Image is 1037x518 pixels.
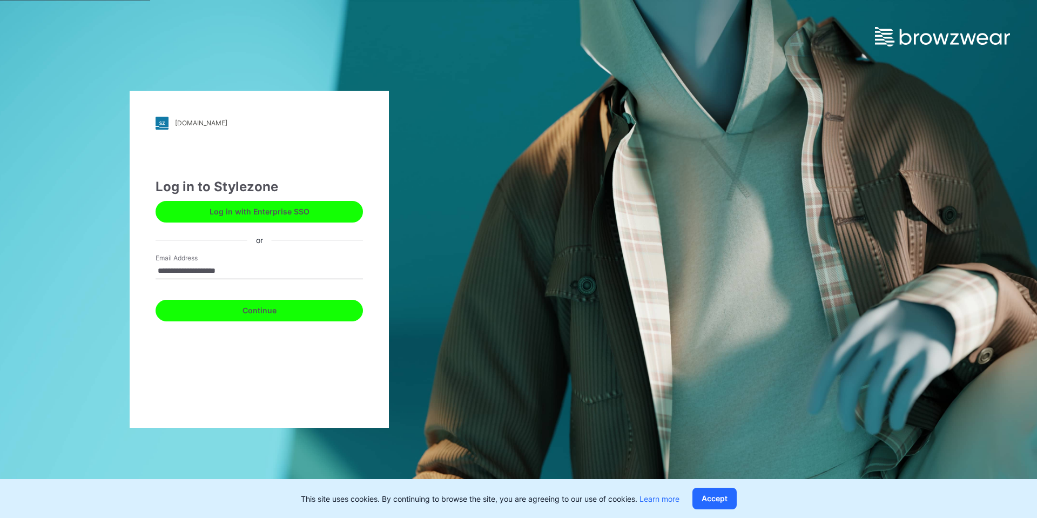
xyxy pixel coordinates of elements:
[156,201,363,223] button: Log in with Enterprise SSO
[301,493,679,504] p: This site uses cookies. By continuing to browse the site, you are agreeing to our use of cookies.
[639,494,679,503] a: Learn more
[175,119,227,127] div: [DOMAIN_NAME]
[156,300,363,321] button: Continue
[692,488,737,509] button: Accept
[156,177,363,197] div: Log in to Stylezone
[156,117,169,130] img: stylezone-logo.562084cfcfab977791bfbf7441f1a819.svg
[247,234,272,246] div: or
[156,253,231,263] label: Email Address
[156,117,363,130] a: [DOMAIN_NAME]
[875,27,1010,46] img: browzwear-logo.e42bd6dac1945053ebaf764b6aa21510.svg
